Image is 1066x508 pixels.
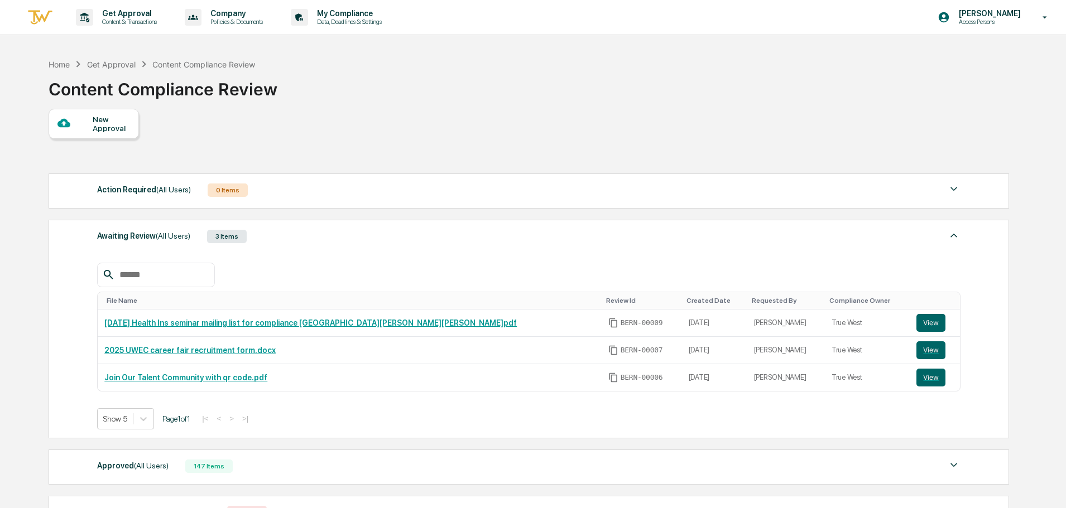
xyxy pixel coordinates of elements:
[201,9,268,18] p: Company
[97,229,190,243] div: Awaiting Review
[239,414,252,423] button: >|
[916,314,953,332] a: View
[93,9,162,18] p: Get Approval
[87,60,136,69] div: Get Approval
[608,318,618,328] span: Copy Id
[104,373,267,382] a: Join Our Talent Community with qr code.pdf
[947,458,961,472] img: caret
[947,182,961,196] img: caret
[608,372,618,383] span: Copy Id
[308,18,387,26] p: Data, Deadlines & Settings
[49,60,70,69] div: Home
[93,115,130,133] div: New Approval
[308,9,387,18] p: My Compliance
[152,60,255,69] div: Content Compliance Review
[919,297,955,304] div: Toggle SortBy
[916,341,953,359] a: View
[950,18,1026,26] p: Access Persons
[829,297,906,304] div: Toggle SortBy
[185,459,233,473] div: 147 Items
[916,369,953,386] a: View
[156,231,190,240] span: (All Users)
[825,337,910,364] td: True West
[621,318,663,327] span: BERN-00009
[747,309,825,337] td: [PERSON_NAME]
[226,414,237,423] button: >
[208,183,248,197] div: 0 Items
[104,346,276,355] a: 2025 UWEC career fair recruitment form.docx
[947,229,961,242] img: caret
[950,9,1026,18] p: [PERSON_NAME]
[97,182,191,197] div: Action Required
[156,185,191,194] span: (All Users)
[162,414,190,423] span: Page 1 of 1
[27,8,54,27] img: logo
[752,297,820,304] div: Toggle SortBy
[107,297,597,304] div: Toggle SortBy
[93,18,162,26] p: Content & Transactions
[682,364,747,391] td: [DATE]
[1030,471,1060,501] iframe: Open customer support
[49,70,277,99] div: Content Compliance Review
[686,297,743,304] div: Toggle SortBy
[747,337,825,364] td: [PERSON_NAME]
[608,345,618,355] span: Copy Id
[213,414,224,423] button: <
[916,341,945,359] button: View
[621,373,663,382] span: BERN-00006
[916,369,945,386] button: View
[825,309,910,337] td: True West
[747,364,825,391] td: [PERSON_NAME]
[199,414,212,423] button: |<
[201,18,268,26] p: Policies & Documents
[97,458,169,473] div: Approved
[916,314,945,332] button: View
[207,230,247,243] div: 3 Items
[606,297,678,304] div: Toggle SortBy
[134,461,169,470] span: (All Users)
[825,364,910,391] td: True West
[682,337,747,364] td: [DATE]
[682,309,747,337] td: [DATE]
[621,346,663,355] span: BERN-00007
[104,318,517,327] a: [DATE] Health Ins seminar mailing list for compliance [GEOGRAPHIC_DATA][PERSON_NAME][PERSON_NAME]pdf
